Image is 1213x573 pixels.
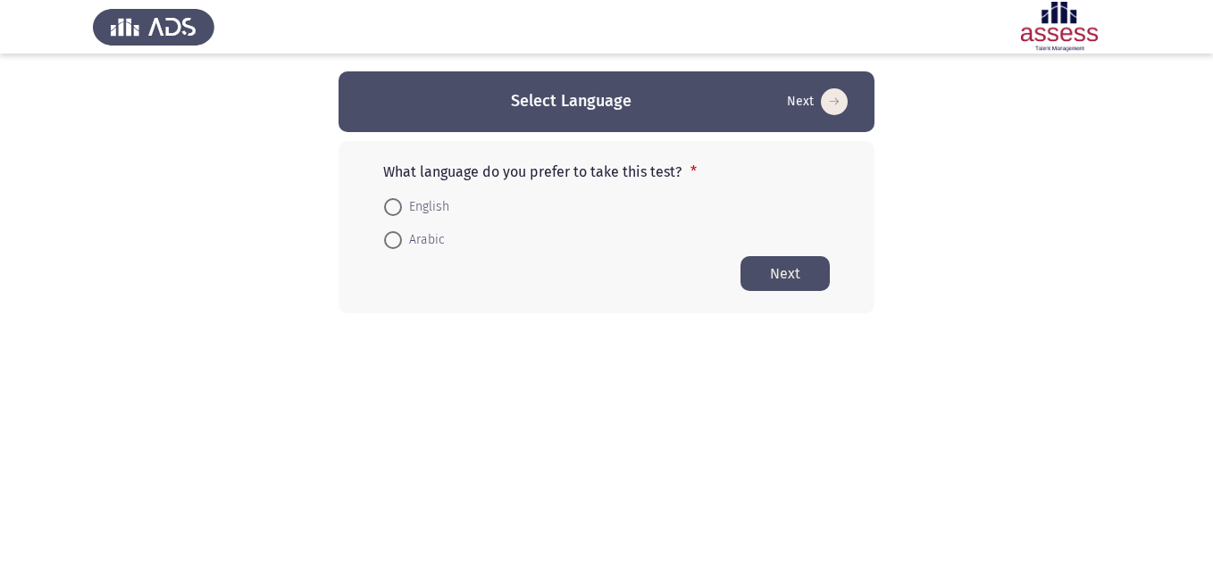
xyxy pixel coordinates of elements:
img: Assessment logo of ASSESS Employability - EBI [999,2,1120,52]
span: English [402,196,449,218]
button: Start assessment [740,256,830,291]
button: Start assessment [782,87,853,116]
p: What language do you prefer to take this test? [383,163,830,180]
h3: Select Language [511,90,632,112]
img: Assess Talent Management logo [93,2,214,52]
span: Arabic [402,229,445,251]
